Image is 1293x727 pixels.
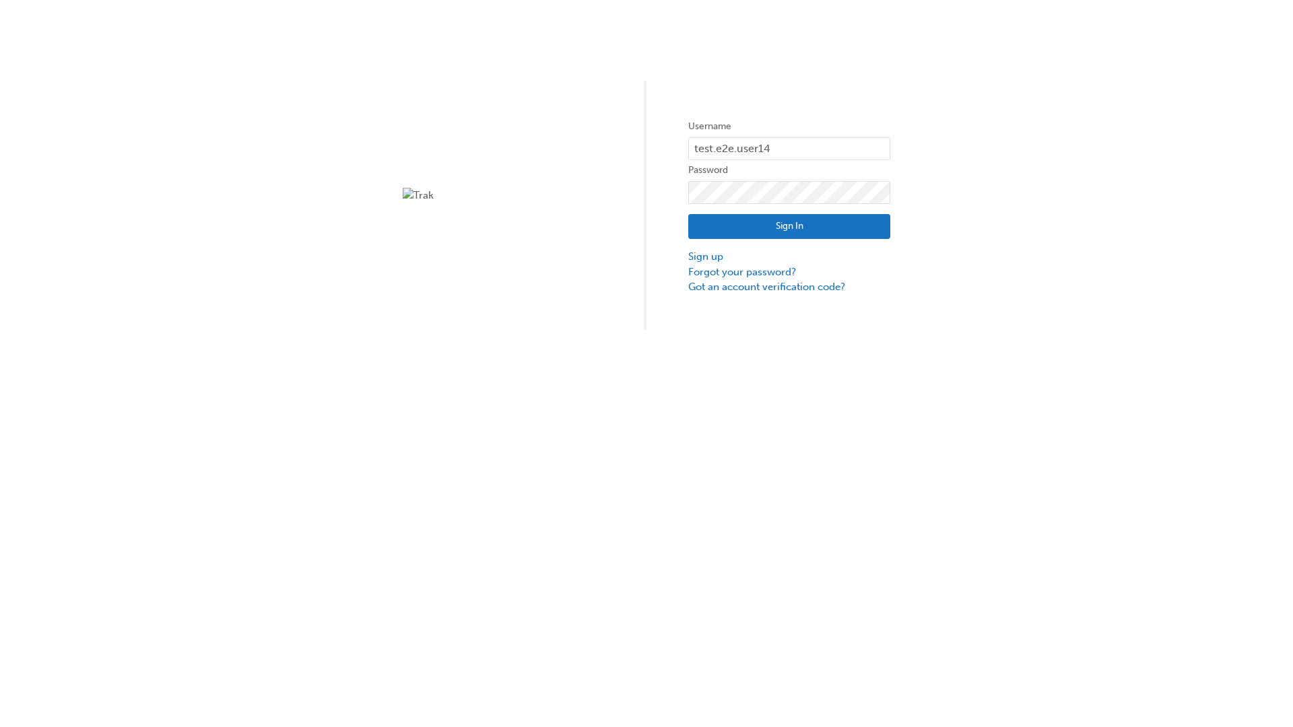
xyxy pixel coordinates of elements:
[688,137,890,160] input: Username
[688,214,890,240] button: Sign In
[688,279,890,295] a: Got an account verification code?
[688,162,890,178] label: Password
[403,188,605,203] img: Trak
[688,249,890,265] a: Sign up
[688,118,890,135] label: Username
[688,265,890,280] a: Forgot your password?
